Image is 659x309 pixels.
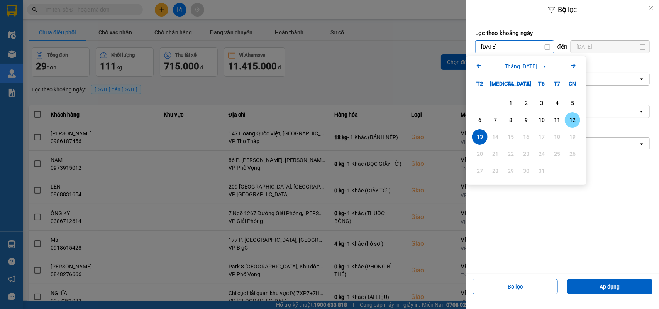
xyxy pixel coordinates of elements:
div: 8 [505,115,516,125]
div: 5 [567,98,578,108]
svg: open [639,108,645,115]
div: Not available. Thứ Tư, tháng 10 15 2025. [503,129,518,145]
div: 10 [536,115,547,125]
svg: Arrow Right [569,61,578,70]
span: Bộ lọc [558,5,577,14]
div: Calendar. [466,56,586,185]
button: Tháng [DATE] [502,62,550,71]
div: CN [565,76,580,91]
div: Not available. Thứ Năm, tháng 10 23 2025. [518,146,534,162]
li: Số 10 ngõ 15 Ngọc Hồi, Q.[PERSON_NAME], [GEOGRAPHIC_DATA] [72,19,323,29]
svg: Arrow Left [474,61,484,70]
div: 26 [567,149,578,159]
div: Choose Thứ Tư, tháng 10 8 2025. It's available. [503,112,518,128]
div: 28 [490,166,501,176]
div: Choose Thứ Bảy, tháng 10 11 2025. It's available. [549,112,565,128]
div: Selected. Thứ Hai, tháng 10 13 2025. It's available. [472,129,488,145]
div: 4 [552,98,562,108]
div: Not available. Thứ Năm, tháng 10 16 2025. [518,129,534,145]
div: Choose Thứ Năm, tháng 10 9 2025. It's available. [518,112,534,128]
div: 16 [521,132,532,142]
div: [MEDICAL_DATA] [488,76,503,91]
div: Not available. Thứ Sáu, tháng 10 17 2025. [534,129,549,145]
div: Not available. Thứ Năm, tháng 10 30 2025. [518,163,534,179]
div: Not available. Thứ Ba, tháng 10 21 2025. [488,146,503,162]
div: T2 [472,76,488,91]
div: Choose Thứ Bảy, tháng 10 4 2025. It's available. [549,95,565,111]
div: 11 [552,115,562,125]
div: 23 [521,149,532,159]
div: Not available. Thứ Tư, tháng 10 29 2025. [503,163,518,179]
div: 20 [474,149,485,159]
div: 1 [505,98,516,108]
div: Choose Chủ Nhật, tháng 10 5 2025. It's available. [565,95,580,111]
div: 6 [474,115,485,125]
li: Hotline: 19001155 [72,29,323,38]
div: Choose Thứ Tư, tháng 10 1 2025. It's available. [503,95,518,111]
button: Bỏ lọc [473,279,558,294]
div: 31 [536,166,547,176]
div: T7 [549,76,565,91]
div: 17 [536,132,547,142]
div: Not available. Thứ Sáu, tháng 10 31 2025. [534,163,549,179]
input: Select a date. [571,41,649,53]
div: T6 [534,76,549,91]
svg: open [639,141,645,147]
div: Not available. Thứ Hai, tháng 10 27 2025. [472,163,488,179]
div: Not available. Chủ Nhật, tháng 10 26 2025. [565,146,580,162]
div: Not available. Thứ Bảy, tháng 10 18 2025. [549,129,565,145]
button: Previous month. [474,61,484,71]
div: 27 [474,166,485,176]
div: 14 [490,132,501,142]
div: 18 [552,132,562,142]
div: Not available. Thứ Ba, tháng 10 28 2025. [488,163,503,179]
div: 29 [505,166,516,176]
div: 21 [490,149,501,159]
button: Next month. [569,61,578,71]
b: GỬI : VP BigC [10,56,74,69]
div: 12 [567,115,578,125]
div: 2 [521,98,532,108]
div: T4 [503,76,518,91]
div: 13 [474,132,485,142]
div: 19 [567,132,578,142]
div: 25 [552,149,562,159]
div: 9 [521,115,532,125]
input: Select a date. [476,41,554,53]
svg: open [639,76,645,82]
div: Choose Thứ Sáu, tháng 10 10 2025. It's available. [534,112,549,128]
div: Choose Thứ Hai, tháng 10 6 2025. It's available. [472,112,488,128]
div: 30 [521,166,532,176]
div: Choose Chủ Nhật, tháng 10 12 2025. It's available. [565,112,580,128]
img: logo.jpg [10,10,48,48]
div: Not available. Thứ Sáu, tháng 10 24 2025. [534,146,549,162]
div: T5 [518,76,534,91]
div: 3 [536,98,547,108]
div: Not available. Thứ Ba, tháng 10 14 2025. [488,129,503,145]
button: Áp dụng [567,279,652,294]
div: Not available. Thứ Bảy, tháng 10 25 2025. [549,146,565,162]
div: Choose Thứ Ba, tháng 10 7 2025. It's available. [488,112,503,128]
div: đến [554,43,571,51]
div: Not available. Chủ Nhật, tháng 10 19 2025. [565,129,580,145]
div: 15 [505,132,516,142]
div: Choose Thứ Năm, tháng 10 2 2025. It's available. [518,95,534,111]
div: 7 [490,115,501,125]
label: Lọc theo khoảng ngày [475,29,650,37]
div: Not available. Thứ Tư, tháng 10 22 2025. [503,146,518,162]
div: 24 [536,149,547,159]
div: Not available. Thứ Hai, tháng 10 20 2025. [472,146,488,162]
div: 22 [505,149,516,159]
div: Choose Thứ Sáu, tháng 10 3 2025. It's available. [534,95,549,111]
